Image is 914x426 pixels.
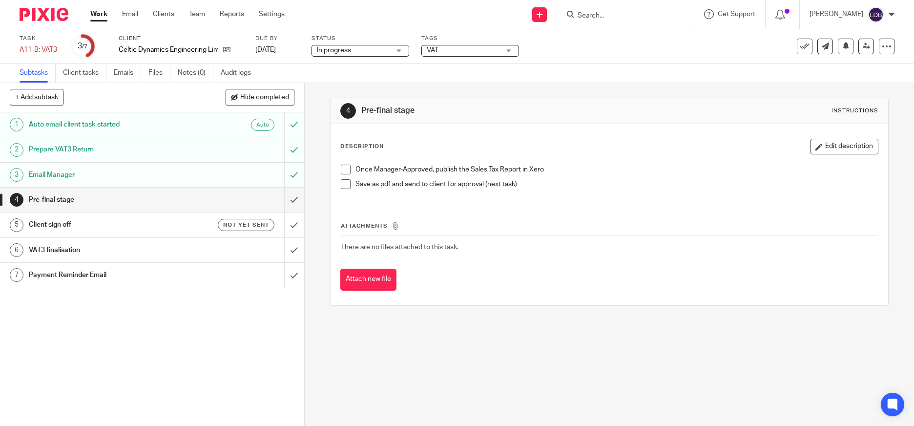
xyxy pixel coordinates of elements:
div: 6 [10,243,23,257]
a: Email [122,9,138,19]
span: There are no files attached to this task. [341,244,458,251]
span: Get Support [718,11,755,18]
p: Description [340,143,384,150]
label: Task [20,35,59,43]
h1: VAT3 finalisation [29,243,193,257]
small: /7 [82,44,87,49]
button: Edit description [810,139,878,154]
img: svg%3E [868,7,884,22]
div: 7 [10,268,23,282]
div: 3 [10,168,23,182]
button: Hide completed [226,89,294,106]
button: Attach new file [340,269,396,291]
div: 1 [10,118,23,131]
div: A11-B: VAT3 [20,45,59,55]
div: 4 [340,103,356,119]
div: 4 [10,193,23,207]
h1: Client sign off [29,217,193,232]
a: Settings [259,9,285,19]
a: Team [189,9,205,19]
span: [DATE] [255,46,276,53]
a: Files [148,64,170,83]
div: 2 [10,143,23,157]
p: [PERSON_NAME] [810,9,863,19]
a: Subtasks [20,64,56,83]
h1: Pre-final stage [361,106,630,116]
div: 5 [10,218,23,232]
p: Save as pdf and send to client for approval (next task) [355,179,878,189]
a: Reports [220,9,244,19]
h1: Auto email client task started [29,117,193,132]
div: Instructions [831,107,878,115]
label: Tags [421,35,519,43]
img: Pixie [20,8,68,21]
label: Client [119,35,243,43]
a: Clients [153,9,174,19]
h1: Pre-final stage [29,192,193,207]
label: Due by [255,35,299,43]
span: Attachments [341,223,388,229]
span: Hide completed [240,94,289,102]
p: Once Manager-Approved, publish the Sales Tax Report in Xero [355,165,878,174]
input: Search [577,12,665,21]
span: Not yet sent [223,221,269,229]
button: + Add subtask [10,89,63,106]
span: In progress [317,47,351,54]
a: Emails [114,64,141,83]
h1: Payment Reminder Email [29,268,193,282]
a: Client tasks [63,64,106,83]
a: Audit logs [221,64,258,83]
p: Celtic Dynamics Engineering Limited [119,45,218,55]
div: 3 [78,41,87,52]
h1: Email Manager [29,168,193,182]
a: Notes (0) [178,64,213,83]
h1: Prepare VAT3 Return [29,142,193,157]
span: VAT [427,47,438,54]
div: Auto [251,119,274,131]
label: Status [312,35,409,43]
a: Work [90,9,107,19]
